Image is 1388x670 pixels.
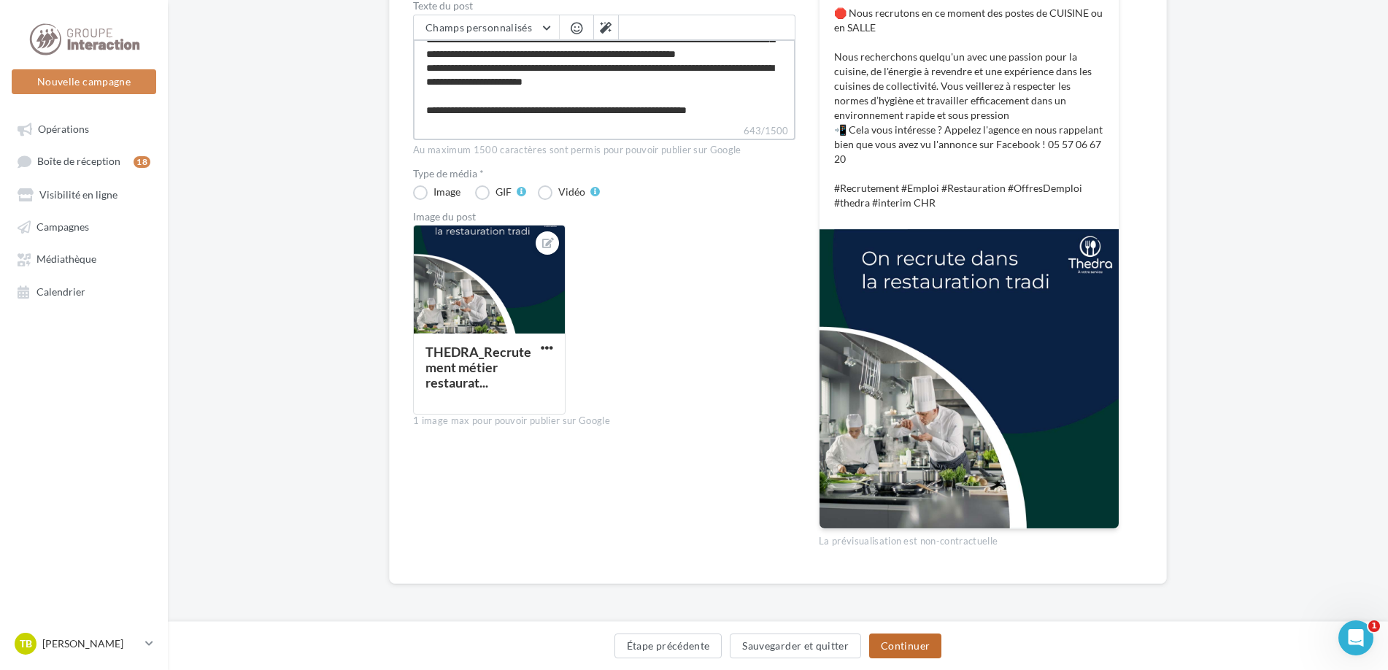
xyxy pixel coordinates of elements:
div: THEDRA_Recrutement métier restaurat... [425,344,531,390]
span: Visibilité en ligne [39,188,117,201]
a: TB [PERSON_NAME] [12,630,156,658]
a: Calendrier [9,278,159,304]
iframe: Intercom live chat [1338,620,1373,655]
span: 1 [1368,620,1380,632]
button: Champs personnalisés [414,15,559,40]
a: Médiathèque [9,245,159,272]
label: Texte du post [413,1,795,11]
a: Campagnes [9,213,159,239]
span: Champs personnalisés [425,21,532,34]
span: Campagnes [36,220,89,233]
label: Type de média * [413,169,795,179]
label: 643/1500 [413,123,795,140]
div: GIF [496,187,512,197]
span: Calendrier [36,285,85,298]
div: Vidéo [558,187,585,197]
span: Opérations [38,123,89,135]
span: Médiathèque [36,253,96,266]
a: Opérations [9,115,159,142]
button: Sauvegarder et quitter [730,634,861,658]
p: [PERSON_NAME] [42,636,139,651]
button: Continuer [869,634,941,658]
div: Au maximum 1500 caractères sont permis pour pouvoir publier sur Google [413,144,795,157]
div: La prévisualisation est non-contractuelle [819,529,1119,548]
button: Nouvelle campagne [12,69,156,94]
div: 18 [134,156,150,168]
a: Boîte de réception18 [9,147,159,174]
div: Image [433,187,460,197]
div: 1 image max pour pouvoir publier sur Google [413,415,795,428]
span: Boîte de réception [37,155,120,168]
button: Étape précédente [614,634,722,658]
div: Image du post [413,212,795,222]
a: Visibilité en ligne [9,181,159,207]
span: TB [20,636,32,651]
